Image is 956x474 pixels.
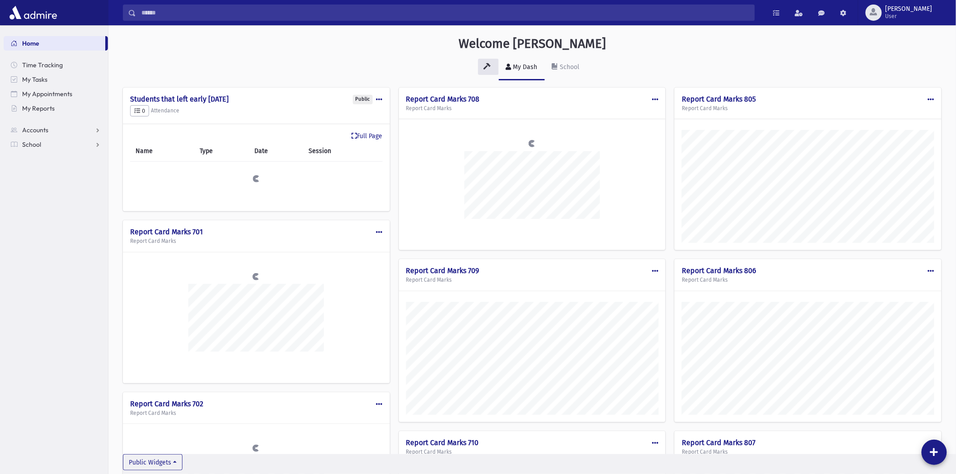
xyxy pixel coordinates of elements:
[22,39,39,47] span: Home
[682,449,934,455] h5: Report Card Marks
[130,95,383,103] h4: Students that left early [DATE]
[194,141,249,162] th: Type
[22,61,63,69] span: Time Tracking
[886,13,933,20] span: User
[4,137,108,152] a: School
[406,438,659,447] h4: Report Card Marks 710
[682,105,934,112] h5: Report Card Marks
[682,438,934,447] h4: Report Card Marks 807
[4,58,108,72] a: Time Tracking
[130,105,383,117] h5: Attendance
[352,131,383,141] a: Full Page
[406,277,659,283] h5: Report Card Marks
[4,101,108,116] a: My Reports
[304,141,383,162] th: Session
[886,5,933,13] span: [PERSON_NAME]
[406,95,659,103] h4: Report Card Marks 708
[22,75,47,84] span: My Tasks
[4,87,108,101] a: My Appointments
[130,400,383,408] h4: Report Card Marks 702
[406,449,659,455] h5: Report Card Marks
[22,90,72,98] span: My Appointments
[459,36,606,51] h3: Welcome [PERSON_NAME]
[130,238,383,244] h5: Report Card Marks
[134,107,145,114] span: 0
[499,55,545,80] a: My Dash
[406,105,659,112] h5: Report Card Marks
[136,5,754,21] input: Search
[682,266,934,275] h4: Report Card Marks 806
[130,228,383,236] h4: Report Card Marks 701
[682,95,934,103] h4: Report Card Marks 805
[682,277,934,283] h5: Report Card Marks
[4,36,105,51] a: Home
[130,410,383,416] h5: Report Card Marks
[7,4,59,22] img: AdmirePro
[130,141,194,162] th: Name
[22,104,55,112] span: My Reports
[22,140,41,149] span: School
[545,55,587,80] a: School
[4,123,108,137] a: Accounts
[558,63,580,71] div: School
[123,454,183,470] button: Public Widgets
[130,105,149,117] button: 0
[249,141,304,162] th: Date
[4,72,108,87] a: My Tasks
[406,266,659,275] h4: Report Card Marks 709
[511,63,538,71] div: My Dash
[353,95,373,104] div: Public
[22,126,48,134] span: Accounts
